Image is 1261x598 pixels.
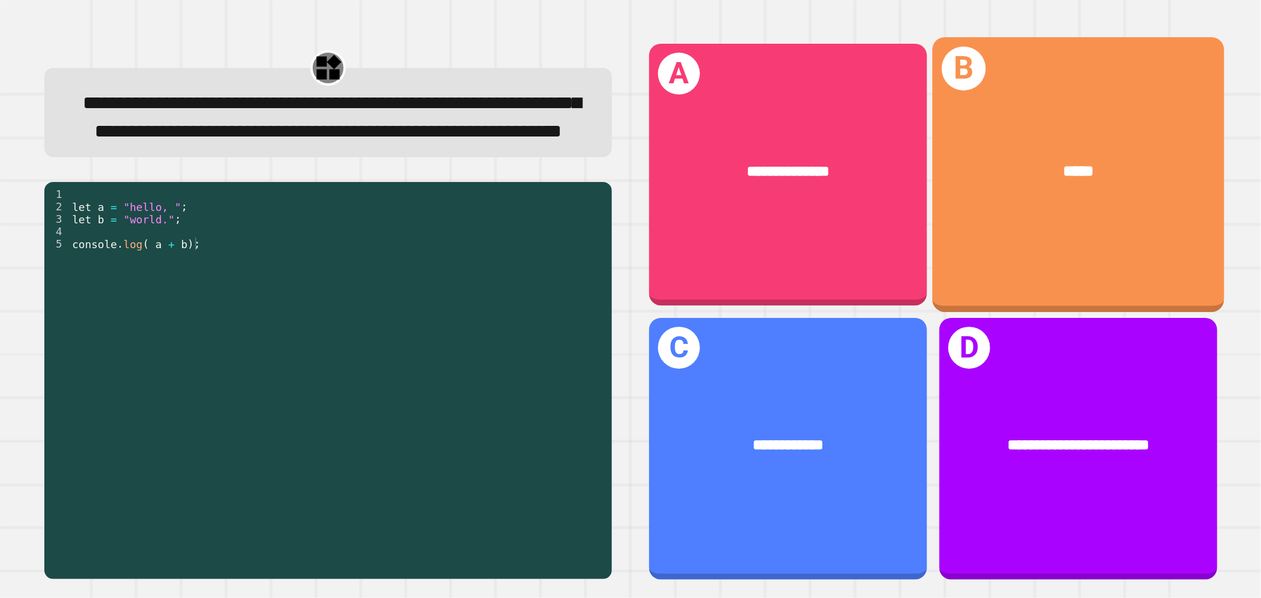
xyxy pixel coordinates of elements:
h1: B [942,47,986,91]
div: 4 [44,225,70,238]
div: 1 [44,188,70,200]
h1: D [948,327,990,369]
h1: C [658,327,700,369]
div: 2 [44,200,70,213]
h1: A [658,53,700,95]
div: 5 [44,238,70,250]
div: 3 [44,213,70,225]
